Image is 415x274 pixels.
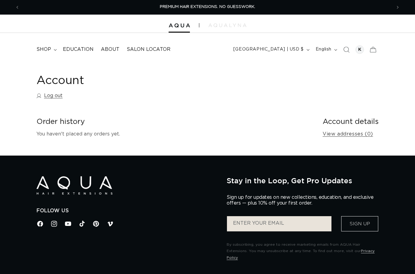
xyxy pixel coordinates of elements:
[36,130,313,139] p: You haven't placed any orders yet.
[33,43,59,56] summary: shop
[97,43,123,56] a: About
[11,2,24,13] button: Previous announcement
[36,208,218,214] h2: Follow Us
[36,46,51,53] span: shop
[169,23,190,28] img: Aqua Hair Extensions
[227,176,379,185] h2: Stay in the Loop, Get Pro Updates
[36,91,63,100] a: Log out
[208,23,246,27] img: aqualyna.com
[227,216,331,231] input: ENTER YOUR EMAIL
[391,2,404,13] button: Next announcement
[316,46,331,53] span: English
[36,117,313,127] h2: Order history
[323,117,379,127] h2: Account details
[227,241,379,261] p: By subscribing, you agree to receive marketing emails from AQUA Hair Extensions. You may unsubscr...
[36,73,379,88] h1: Account
[123,43,174,56] a: Salon Locator
[227,249,375,259] a: Privacy Policy
[36,176,112,195] img: Aqua Hair Extensions
[341,216,378,231] button: Sign Up
[230,44,312,55] button: [GEOGRAPHIC_DATA] | USD $
[127,46,170,53] span: Salon Locator
[233,46,304,53] span: [GEOGRAPHIC_DATA] | USD $
[323,130,373,139] a: View addresses (0)
[312,44,340,55] button: English
[160,5,255,9] span: PREMIUM HAIR EXTENSIONS. NO GUESSWORK.
[340,43,353,56] summary: Search
[227,195,379,206] p: Sign up for updates on new collections, education, and exclusive offers — plus 10% off your first...
[59,43,97,56] a: Education
[63,46,94,53] span: Education
[101,46,119,53] span: About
